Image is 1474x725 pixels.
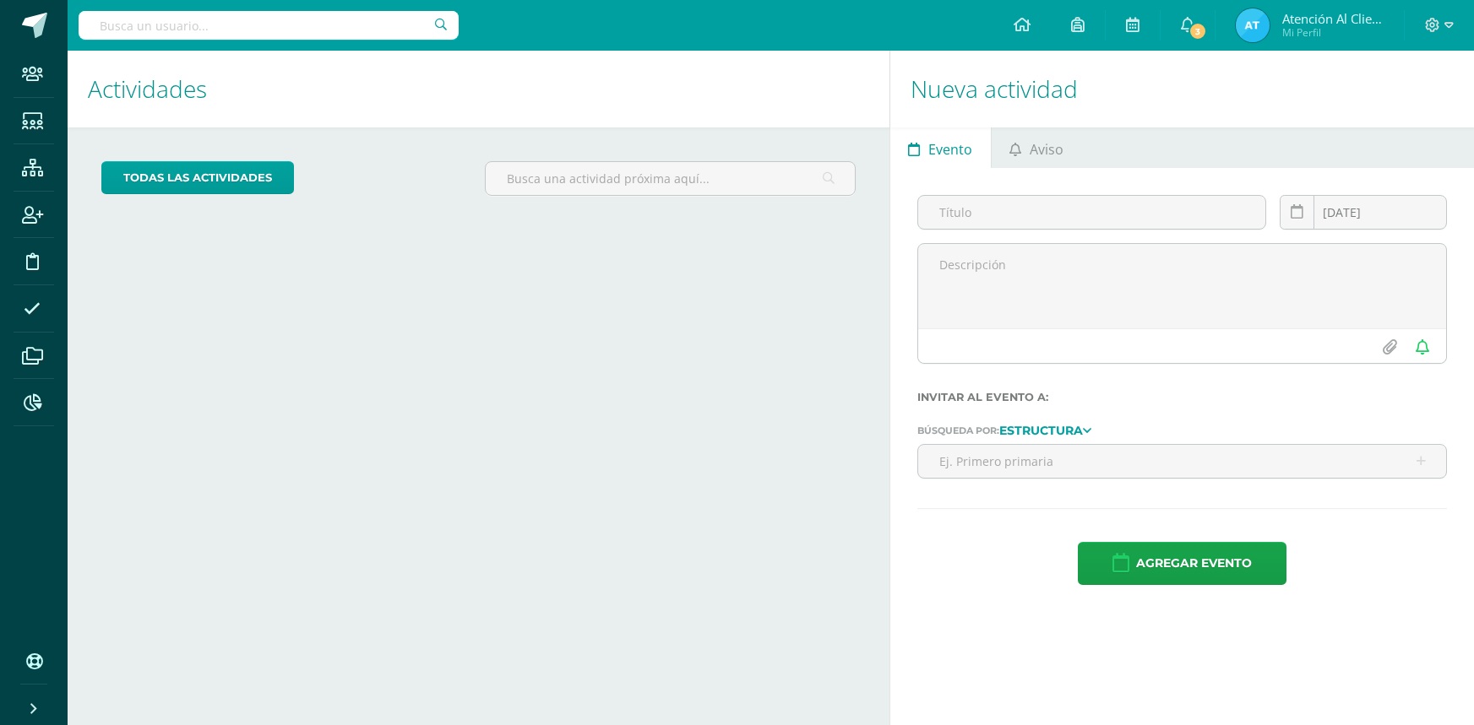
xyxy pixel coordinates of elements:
[918,445,1446,478] input: Ej. Primero primaria
[1188,22,1206,41] span: 3
[890,127,991,168] a: Evento
[917,391,1447,403] label: Invitar al evento a:
[1078,542,1286,585] button: Agregar evento
[1236,8,1270,42] img: ada85960de06b6a82e22853ecf293967.png
[1282,10,1384,27] span: Atención al cliente
[1282,25,1384,40] span: Mi Perfil
[79,11,459,40] input: Busca un usuario...
[911,51,1454,127] h1: Nueva actividad
[928,129,972,170] span: Evento
[999,423,1083,438] strong: Estructura
[918,196,1265,229] input: Título
[101,161,294,194] a: todas las Actividades
[486,162,854,195] input: Busca una actividad próxima aquí...
[999,424,1091,436] a: Estructura
[992,127,1082,168] a: Aviso
[88,51,869,127] h1: Actividades
[1030,129,1063,170] span: Aviso
[1281,196,1446,229] input: Fecha de entrega
[917,425,999,436] span: Búsqueda por:
[1136,543,1252,584] span: Agregar evento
